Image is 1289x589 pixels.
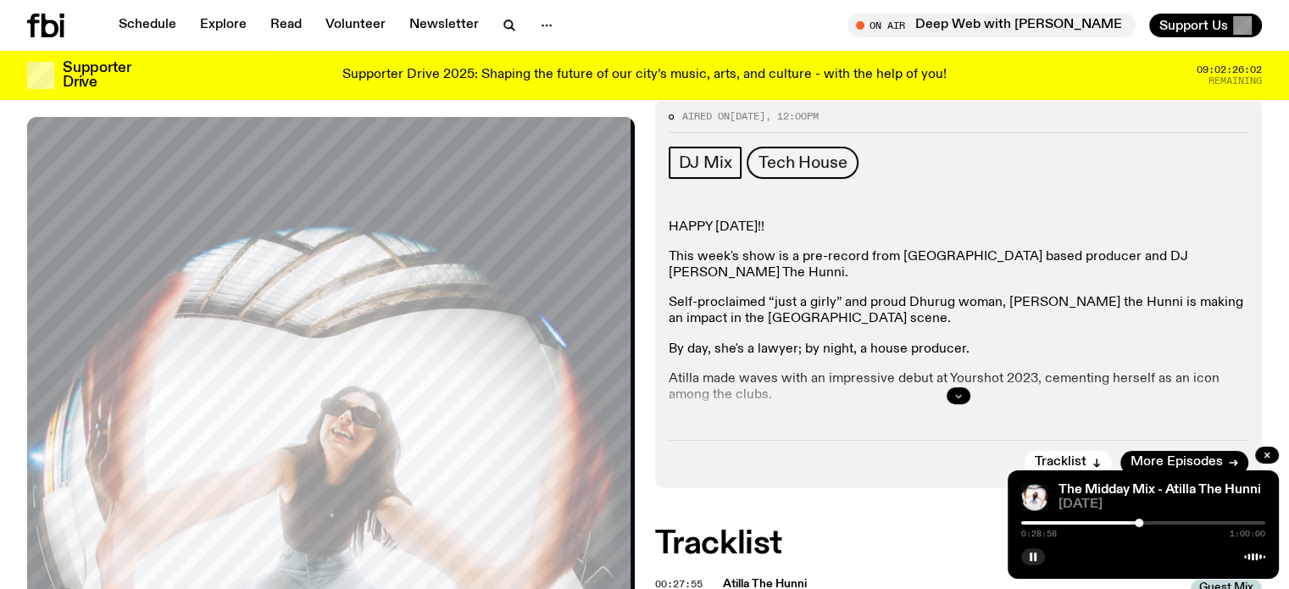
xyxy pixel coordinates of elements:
span: Remaining [1208,76,1262,86]
span: , 12:00pm [765,109,819,123]
button: 00:27:55 [655,580,703,589]
a: Schedule [108,14,186,37]
span: Tech House [758,153,847,172]
a: Read [260,14,312,37]
a: Explore [190,14,257,37]
a: DJ Mix [669,147,742,179]
span: More Episodes [1131,456,1223,469]
p: By day, she's a lawyer; by night, a house producer. [669,342,1249,358]
p: Self-proclaimed “just a girly” and proud Dhurug woman, [PERSON_NAME] the Hunni is making an impac... [669,295,1249,327]
button: Tracklist [1025,451,1112,475]
span: DJ Mix [679,153,732,172]
button: Support Us [1149,14,1262,37]
p: HAPPY [DATE]!! [669,219,1249,236]
span: Aired on [682,109,730,123]
p: Supporter Drive 2025: Shaping the future of our city’s music, arts, and culture - with the help o... [342,68,947,83]
span: [DATE] [730,109,765,123]
a: Tech House [747,147,858,179]
p: This week's show is a pre-record from [GEOGRAPHIC_DATA] based producer and DJ [PERSON_NAME] The H... [669,249,1249,281]
a: More Episodes [1120,451,1248,475]
span: Support Us [1159,18,1228,33]
a: Newsletter [399,14,489,37]
h3: Supporter Drive [63,61,131,90]
span: 0:28:58 [1021,530,1057,538]
span: Tracklist [1035,456,1086,469]
span: [DATE] [1058,498,1265,511]
button: On AirDeep Web with [PERSON_NAME] [847,14,1136,37]
span: 1:00:00 [1230,530,1265,538]
span: 09:02:26:02 [1197,65,1262,75]
a: The Midday Mix - Atilla The Hunni [1058,483,1261,497]
a: Volunteer [315,14,396,37]
h2: Tracklist [655,529,1263,559]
